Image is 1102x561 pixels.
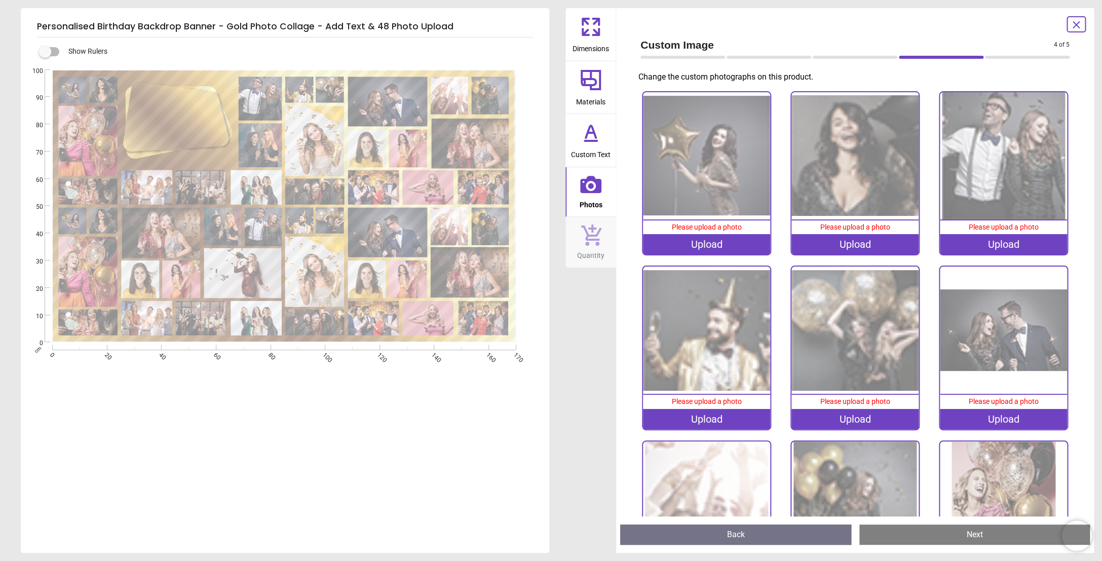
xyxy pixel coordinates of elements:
span: 30 [24,257,43,266]
span: 80 [266,351,273,357]
div: Upload [643,409,770,429]
span: 60 [24,176,43,184]
iframe: Brevo live chat [1061,520,1092,551]
span: 70 [24,148,43,157]
button: Quantity [565,217,616,268]
span: 90 [24,94,43,102]
span: 0 [48,351,54,357]
span: 100 [24,67,43,76]
span: Photos [580,195,602,210]
button: Materials [565,61,616,114]
div: Show Rulers [45,46,549,58]
div: Upload [791,234,919,254]
span: Please upload a photo [820,397,890,405]
div: Upload [643,234,770,254]
span: Quantity [577,246,604,261]
span: 4 of 5 [1054,41,1070,49]
span: 40 [157,351,164,357]
span: 20 [24,285,43,293]
span: 100 [320,351,327,357]
span: 80 [24,121,43,130]
button: Back [620,525,851,545]
button: Custom Text [565,114,616,167]
span: 50 [24,203,43,211]
div: Upload [940,234,1067,254]
div: Upload [791,409,919,429]
span: 170 [511,351,518,357]
span: 20 [102,351,109,357]
h5: Personalised Birthday Backdrop Banner - Gold Photo Collage - Add Text & 48 Photo Upload [37,16,533,38]
span: Custom Image [640,38,1054,52]
span: Please upload a photo [672,397,742,405]
span: 10 [24,312,43,321]
span: 140 [429,351,436,357]
span: 160 [484,351,490,357]
span: Please upload a photo [969,223,1039,231]
span: Dimensions [573,39,609,54]
button: Dimensions [565,8,616,61]
span: Materials [576,92,605,107]
p: Change the custom photographs on this product. [638,71,1078,83]
button: Next [859,525,1090,545]
div: Upload [940,409,1067,429]
button: Photos [565,167,616,217]
span: 120 [375,351,382,357]
span: 0 [24,339,43,348]
span: Please upload a photo [969,397,1039,405]
span: 40 [24,230,43,239]
span: Please upload a photo [820,223,890,231]
span: 60 [211,351,218,357]
span: Custom Text [571,145,611,160]
span: Please upload a photo [672,223,742,231]
span: cm [33,345,43,354]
